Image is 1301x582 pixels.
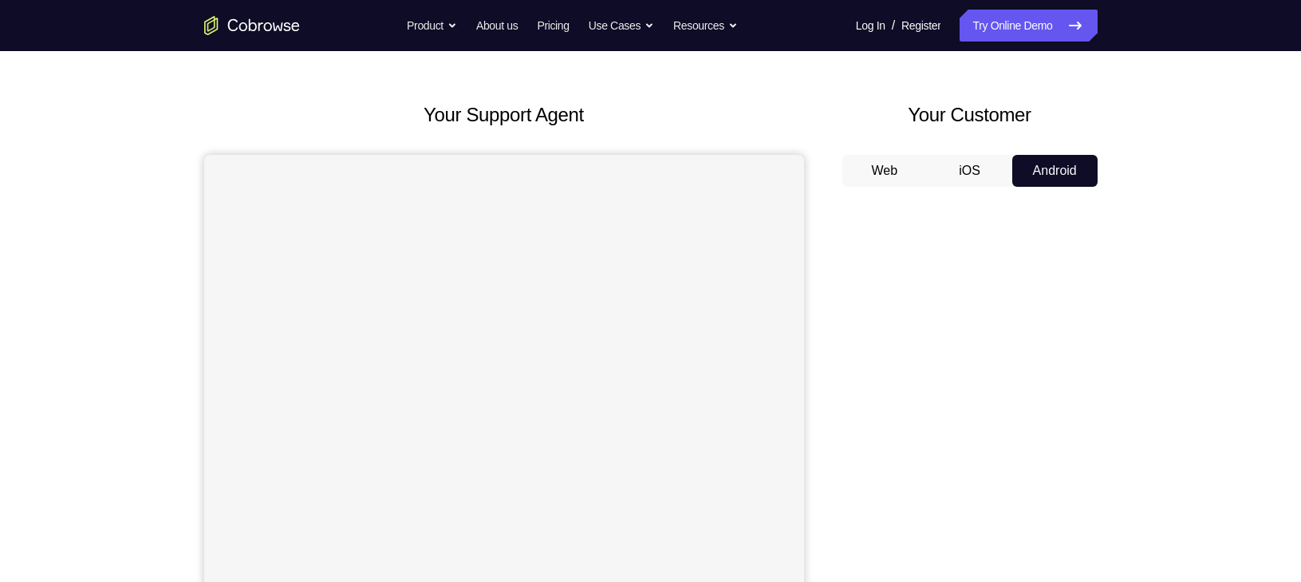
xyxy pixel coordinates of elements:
button: Resources [673,10,738,42]
a: About us [476,10,518,42]
button: Product [407,10,457,42]
a: Pricing [537,10,569,42]
a: Go to the home page [204,16,300,35]
span: / [892,16,895,35]
button: iOS [927,155,1012,187]
button: Use Cases [589,10,654,42]
button: Android [1012,155,1098,187]
button: Web [842,155,928,187]
h2: Your Support Agent [204,101,804,129]
h2: Your Customer [842,101,1098,129]
a: Try Online Demo [960,10,1097,42]
a: Log In [856,10,885,42]
a: Register [901,10,940,42]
